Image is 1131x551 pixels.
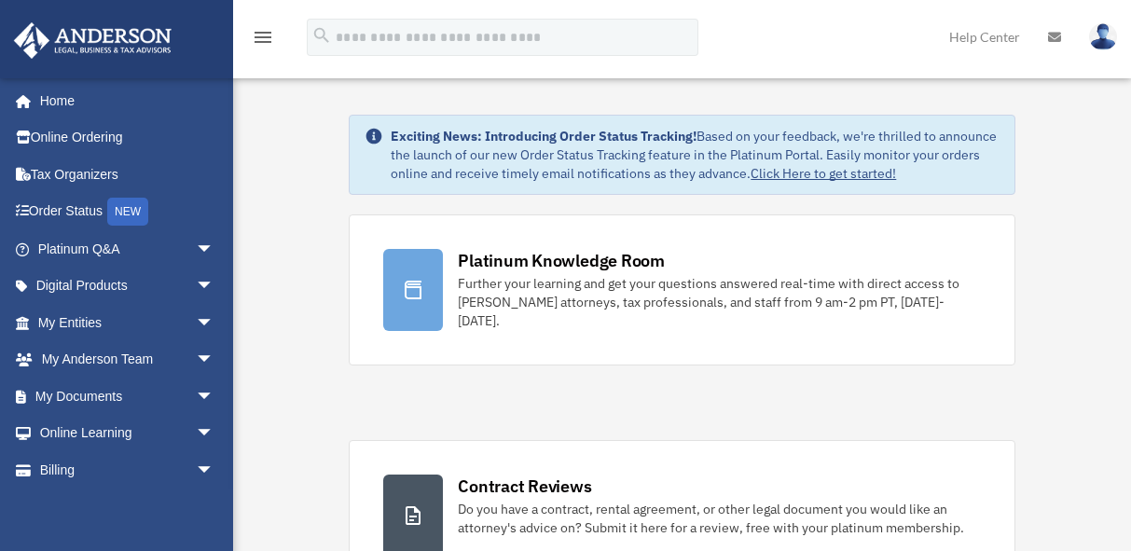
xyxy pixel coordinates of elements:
[458,249,665,272] div: Platinum Knowledge Room
[196,304,233,342] span: arrow_drop_down
[391,128,697,145] strong: Exciting News: Introducing Order Status Tracking!
[13,304,242,341] a: My Entitiesarrow_drop_down
[13,451,242,489] a: Billingarrow_drop_down
[252,33,274,48] a: menu
[107,198,148,226] div: NEW
[13,268,242,305] a: Digital Productsarrow_drop_down
[458,274,980,330] div: Further your learning and get your questions answered real-time with direct access to [PERSON_NAM...
[196,341,233,379] span: arrow_drop_down
[13,415,242,452] a: Online Learningarrow_drop_down
[13,341,242,379] a: My Anderson Teamarrow_drop_down
[8,22,177,59] img: Anderson Advisors Platinum Portal
[196,268,233,306] span: arrow_drop_down
[1089,23,1117,50] img: User Pic
[252,26,274,48] i: menu
[349,214,1014,365] a: Platinum Knowledge Room Further your learning and get your questions answered real-time with dire...
[13,119,242,157] a: Online Ordering
[311,25,332,46] i: search
[13,82,233,119] a: Home
[391,127,999,183] div: Based on your feedback, we're thrilled to announce the launch of our new Order Status Tracking fe...
[196,415,233,453] span: arrow_drop_down
[196,378,233,416] span: arrow_drop_down
[13,230,242,268] a: Platinum Q&Aarrow_drop_down
[13,193,242,231] a: Order StatusNEW
[13,489,242,526] a: Events Calendar
[458,475,591,498] div: Contract Reviews
[13,156,242,193] a: Tax Organizers
[196,451,233,489] span: arrow_drop_down
[196,230,233,269] span: arrow_drop_down
[13,378,242,415] a: My Documentsarrow_drop_down
[458,500,980,537] div: Do you have a contract, rental agreement, or other legal document you would like an attorney's ad...
[751,165,896,182] a: Click Here to get started!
